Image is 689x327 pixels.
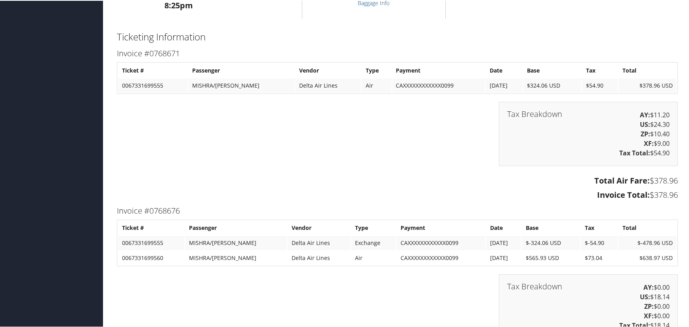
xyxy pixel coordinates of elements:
strong: US: [640,119,650,128]
td: $-324.06 USD [522,235,580,249]
strong: Invoice Total: [597,189,650,199]
th: Type [351,220,396,234]
td: MISHRA/[PERSON_NAME] [185,250,286,264]
th: Tax [581,220,618,234]
th: Payment [392,63,485,77]
th: Base [523,63,581,77]
th: Total [618,63,677,77]
th: Type [362,63,391,77]
strong: US: [640,292,650,300]
td: [DATE] [486,250,521,264]
strong: XF: [644,311,654,319]
td: $324.06 USD [523,78,581,92]
th: Total [618,220,677,234]
th: Date [486,63,522,77]
th: Vendor [288,220,350,234]
td: Delta Air Lines [295,78,361,92]
td: MISHRA/[PERSON_NAME] [188,78,294,92]
td: CAXXXXXXXXXXXX0099 [397,235,485,249]
strong: AY: [643,282,654,291]
td: MISHRA/[PERSON_NAME] [185,235,286,249]
td: Air [362,78,391,92]
td: 0067331699560 [118,250,184,264]
h3: $378.96 [117,174,678,185]
th: Passenger [188,63,294,77]
td: [DATE] [486,235,521,249]
h3: Tax Breakdown [507,109,562,117]
th: Passenger [185,220,286,234]
div: $11.20 $24.30 $10.40 $9.00 $54.90 [499,101,678,165]
td: Delta Air Lines [288,235,350,249]
td: 0067331699555 [118,78,187,92]
strong: Tax Total: [619,148,650,157]
td: $378.96 USD [618,78,677,92]
strong: XF: [644,138,654,147]
th: Base [522,220,580,234]
h3: Tax Breakdown [507,282,562,290]
td: $-478.96 USD [618,235,677,249]
td: CAXXXXXXXXXXXX0099 [392,78,485,92]
td: [DATE] [486,78,522,92]
h3: Invoice #0768671 [117,47,678,58]
td: $638.97 USD [618,250,677,264]
td: Delta Air Lines [288,250,350,264]
h3: Invoice #0768676 [117,205,678,216]
th: Date [486,220,521,234]
strong: ZP: [641,129,650,138]
strong: ZP: [644,301,654,310]
td: $565.93 USD [522,250,580,264]
th: Ticket # [118,220,184,234]
strong: AY: [640,110,650,119]
td: Exchange [351,235,396,249]
td: $-54.90 [581,235,618,249]
td: $73.04 [581,250,618,264]
td: $54.90 [582,78,618,92]
strong: Total Air Fare: [594,174,650,185]
th: Vendor [295,63,361,77]
th: Payment [397,220,485,234]
td: 0067331699555 [118,235,184,249]
h3: $378.96 [117,189,678,200]
td: Air [351,250,396,264]
h2: Ticketing Information [117,29,678,43]
th: Ticket # [118,63,187,77]
td: CAXXXXXXXXXXXX0099 [397,250,485,264]
th: Tax [582,63,618,77]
